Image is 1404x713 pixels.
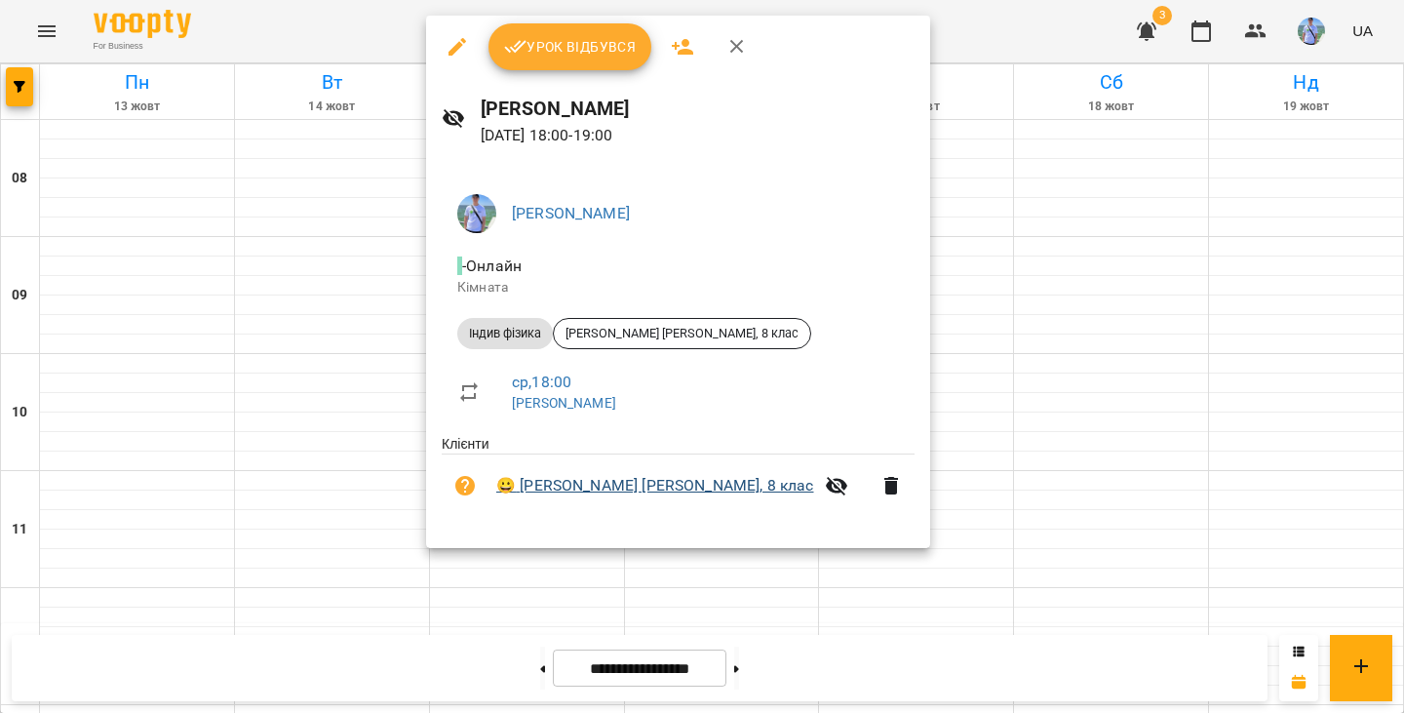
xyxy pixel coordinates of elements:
span: [PERSON_NAME] [PERSON_NAME], 8 клас [554,325,810,342]
span: - Онлайн [457,257,526,275]
ul: Клієнти [442,434,915,525]
h6: [PERSON_NAME] [481,94,915,124]
p: Кімната [457,278,899,297]
a: [PERSON_NAME] [512,204,630,222]
img: 6479dc16e25075498b0cc81aee822431.png [457,194,496,233]
span: Індив фізика [457,325,553,342]
a: [PERSON_NAME] [512,395,616,411]
div: [PERSON_NAME] [PERSON_NAME], 8 клас [553,318,811,349]
button: Візит ще не сплачено. Додати оплату? [442,462,488,509]
button: Урок відбувся [488,23,652,70]
a: 😀 [PERSON_NAME] [PERSON_NAME], 8 клас [496,474,813,497]
a: ср , 18:00 [512,373,571,391]
p: [DATE] 18:00 - 19:00 [481,124,915,147]
span: Урок відбувся [504,35,637,59]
